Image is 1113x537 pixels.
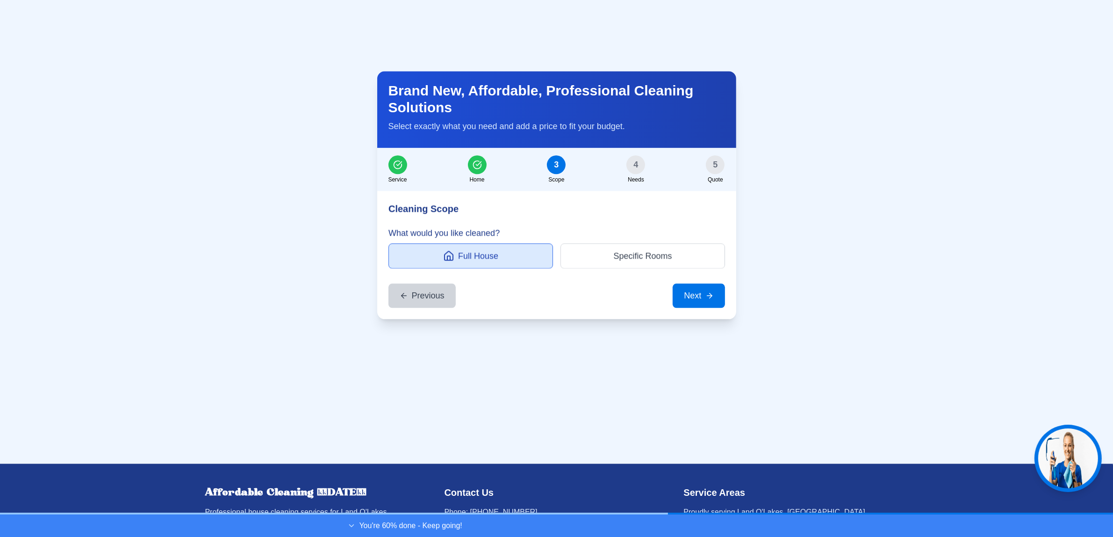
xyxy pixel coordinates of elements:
p: You're 60% done - Keep going! [359,520,462,531]
button: Full House [388,243,553,268]
img: Jen [1038,428,1098,488]
span: Scope [548,176,564,183]
span: Service [388,176,407,183]
p: Phone: [PHONE_NUMBER] [445,507,669,518]
h3: Affordable Cleaning [DATE] [205,486,430,499]
button: Next [673,283,725,308]
h3: Contact Us [445,486,669,499]
button: Get help from Jen [1034,425,1102,492]
button: Specific Rooms [560,243,725,268]
label: What would you like cleaned? [388,226,725,239]
h3: Cleaning Scope [388,202,725,215]
h2: Brand New, Affordable, Professional Cleaning Solutions [388,82,725,116]
h3: Service Areas [684,486,908,499]
span: Quote [708,176,723,183]
span: Needs [628,176,644,183]
span: Home [469,176,484,183]
div: 5 [706,155,725,174]
button: Previous [388,283,456,308]
span: Full House [458,249,498,262]
div: 4 [626,155,645,174]
div: 3 [547,155,566,174]
span: Specific Rooms [613,249,672,262]
p: Select exactly what you need and add a price to fit your budget. [388,120,725,133]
